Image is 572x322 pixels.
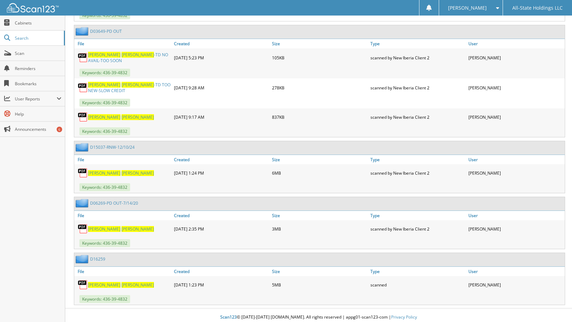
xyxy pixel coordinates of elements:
a: Size [270,155,368,164]
span: [PERSON_NAME] [448,6,487,10]
a: File [74,155,172,164]
div: 278KB [270,80,368,95]
span: [PERSON_NAME] [88,226,120,232]
span: Announcements [15,126,61,132]
iframe: Chat Widget [537,289,572,322]
span: Keywords: 436-39-4832 [79,99,130,107]
img: scan123-logo-white.svg [7,3,59,12]
div: [PERSON_NAME] [467,80,565,95]
span: Reminders [15,66,61,71]
a: User [467,211,565,220]
span: [PERSON_NAME] [88,82,120,88]
a: D06269-PD OUT-7/14/20 [90,200,138,206]
div: 837KB [270,110,368,124]
div: [DATE] 2:35 PM [172,222,270,236]
div: [DATE] 5:23 PM [172,50,270,65]
img: folder2.png [76,143,90,152]
a: Type [369,39,467,48]
span: [PERSON_NAME] [88,170,120,176]
a: Created [172,39,270,48]
span: [PERSON_NAME] [122,226,154,232]
div: 3MB [270,222,368,236]
a: User [467,155,565,164]
img: PDF.png [78,82,88,93]
div: 5MB [270,278,368,292]
a: User [467,267,565,276]
span: Keywords: 436-39-4832 [79,127,130,135]
span: [PERSON_NAME] [122,82,154,88]
div: 6 [57,127,62,132]
span: [PERSON_NAME] [88,114,120,120]
a: [PERSON_NAME] [PERSON_NAME]-TD TOO NEW-SLOW CREDIT [88,82,171,94]
img: PDF.png [78,168,88,178]
a: File [74,267,172,276]
span: Bookmarks [15,81,61,87]
div: scanned by New Iberia Client 2 [369,110,467,124]
a: [PERSON_NAME] [PERSON_NAME]-TD NO AVAIL-TOO SOON [88,52,171,64]
div: scanned by New Iberia Client 2 [369,80,467,95]
span: Keywords: 436-39-4832 [79,183,130,191]
a: [PERSON_NAME] [PERSON_NAME] [88,282,154,288]
div: [PERSON_NAME] [467,278,565,292]
div: 6MB [270,166,368,180]
a: Size [270,39,368,48]
a: File [74,39,172,48]
span: Cabinets [15,20,61,26]
div: scanned by New Iberia Client 2 [369,166,467,180]
a: D15037-RNW-12/10/24 [90,144,135,150]
a: Created [172,155,270,164]
a: User [467,39,565,48]
span: Scan [15,50,61,56]
div: [DATE] 9:17 AM [172,110,270,124]
div: [DATE] 1:23 PM [172,278,270,292]
a: [PERSON_NAME] [PERSON_NAME] [88,170,154,176]
span: User Reports [15,96,57,102]
div: [PERSON_NAME] [467,166,565,180]
span: [PERSON_NAME] [122,114,154,120]
img: PDF.png [78,52,88,63]
div: scanned [369,278,467,292]
div: [PERSON_NAME] [467,222,565,236]
div: [PERSON_NAME] [467,50,565,65]
a: Privacy Policy [391,314,417,320]
img: folder2.png [76,199,90,207]
div: scanned by New Iberia Client 2 [369,50,467,65]
span: All-State Holdings LLC [512,6,563,10]
span: [PERSON_NAME] [88,282,120,288]
img: folder2.png [76,255,90,263]
a: [PERSON_NAME] [PERSON_NAME] [88,114,154,120]
span: [PERSON_NAME] [122,52,154,58]
a: Type [369,267,467,276]
a: [PERSON_NAME] [PERSON_NAME] [88,226,154,232]
a: Created [172,211,270,220]
span: Keywords: 436-39-4832 [79,239,130,247]
a: D03649-PD OUT [90,28,122,34]
a: Type [369,155,467,164]
span: Keywords: 436-39-4832 [79,295,130,303]
span: [PERSON_NAME] [122,282,154,288]
img: PDF.png [78,112,88,122]
div: scanned by New Iberia Client 2 [369,222,467,236]
span: Keywords: 436-39-4832 [79,69,130,77]
span: [PERSON_NAME] [122,170,154,176]
a: Type [369,211,467,220]
a: File [74,211,172,220]
a: D16259 [90,256,105,262]
a: Created [172,267,270,276]
span: Search [15,35,60,41]
div: [DATE] 1:24 PM [172,166,270,180]
img: folder2.png [76,27,90,36]
a: Size [270,211,368,220]
span: Help [15,111,61,117]
span: Scan123 [220,314,237,320]
div: [DATE] 9:28 AM [172,80,270,95]
div: 105KB [270,50,368,65]
span: [PERSON_NAME] [88,52,120,58]
img: PDF.png [78,280,88,290]
a: Size [270,267,368,276]
img: PDF.png [78,224,88,234]
div: [PERSON_NAME] [467,110,565,124]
